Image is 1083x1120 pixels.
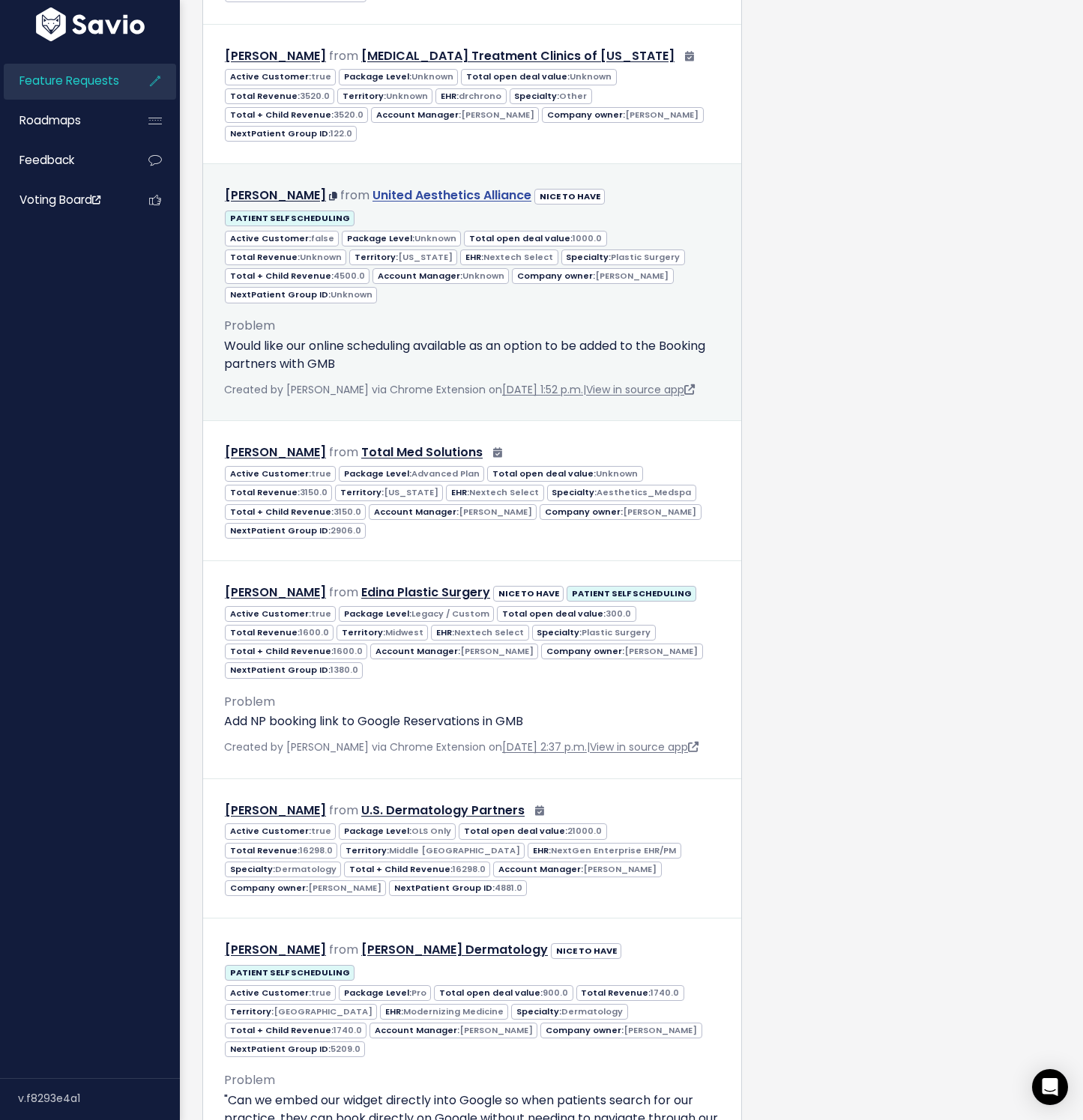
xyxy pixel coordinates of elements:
span: Total open deal value: [464,231,606,246]
span: 4881.0 [495,882,522,894]
span: [PERSON_NAME] [459,506,532,518]
span: Package Level: [339,606,494,622]
span: from [329,47,358,64]
span: Account Manager: [493,862,661,877]
span: Problem [224,693,275,710]
span: [PERSON_NAME] [459,1024,533,1036]
a: [PERSON_NAME] Dermatology [361,941,548,958]
span: from [329,802,358,819]
span: 122.0 [331,127,352,139]
span: OLS Only [411,825,451,837]
span: Company owner: [540,504,701,520]
span: 3150.0 [334,506,361,518]
span: Total Revenue: [225,249,346,265]
span: NextPatient Group ID: [389,880,527,896]
span: Package Level: [339,69,458,85]
img: logo-white.9d6f32f41409.svg [32,7,148,41]
span: Company owner: [540,1023,702,1038]
span: [PERSON_NAME] [623,506,696,518]
span: Unknown [411,70,453,82]
span: 3150.0 [300,486,328,498]
span: Territory: [340,843,525,859]
span: NextPatient Group ID: [225,287,377,303]
span: Unknown [331,288,372,300]
span: Active Customer: [225,231,339,246]
span: Feature Requests [19,73,119,88]
span: 5209.0 [331,1043,361,1055]
span: NextPatient Group ID: [225,662,363,678]
span: Active Customer: [225,823,336,839]
span: Specialty: [225,862,341,877]
span: Total open deal value: [497,606,636,622]
span: Legacy / Custom [411,608,489,620]
span: Total open deal value: [459,823,606,839]
a: Feedback [4,143,124,178]
span: Specialty: [511,1004,627,1020]
span: 4500.0 [334,270,365,282]
span: from [340,187,369,204]
span: Account Manager: [372,268,509,284]
span: Nextech Select [454,626,524,638]
span: Pro [411,987,426,999]
span: [PERSON_NAME] [460,645,534,657]
span: from [329,941,358,958]
span: Total open deal value: [487,466,642,482]
span: [US_STATE] [398,251,453,263]
span: 2906.0 [331,524,361,536]
span: Active Customer: [225,985,336,1001]
span: Specialty: [547,485,696,500]
strong: NICE TO HAVE [556,945,617,957]
span: Aesthetics_Medspa [597,486,691,498]
span: 1600.0 [334,645,363,657]
span: Unknown [596,467,638,479]
span: true [311,467,331,479]
span: Plastic Surgery [611,251,680,263]
a: Total Med Solutions [361,444,483,461]
a: United Aesthetics Alliance [372,187,531,204]
span: Territory: [337,88,432,104]
span: Total + Child Revenue: [225,1023,366,1038]
span: Unknown [570,70,612,82]
div: Open Intercom Messenger [1032,1069,1068,1105]
span: [PERSON_NAME] [308,882,381,894]
span: Territory: [225,1004,377,1020]
a: [PERSON_NAME] [225,47,326,64]
span: EHR: [380,1004,508,1020]
a: [PERSON_NAME] [225,584,326,601]
a: [PERSON_NAME] [225,802,326,819]
span: [PERSON_NAME] [583,863,657,875]
strong: PATIENT SELF SCHEDULING [230,966,350,978]
span: EHR: [446,485,543,500]
span: from [329,444,358,461]
span: Feedback [19,152,74,168]
span: NextPatient Group ID: [225,1041,365,1057]
p: Add NP booking link to Google Reservations in GMB [224,712,720,730]
span: Voting Board [19,192,100,208]
span: 300.0 [606,608,631,620]
span: Total + Child Revenue: [344,862,490,877]
span: Plastic Surgery [582,626,651,638]
span: 3520.0 [300,90,330,102]
span: Package Level: [342,231,461,246]
span: 16298.0 [453,863,486,875]
span: Total Revenue: [225,843,337,859]
span: EHR: [435,88,506,104]
a: [MEDICAL_DATA] Treatment Clinics of [US_STATE] [361,47,675,64]
span: Dermatology [275,863,337,875]
a: Edina Plastic Surgery [361,584,490,601]
span: Account Manager: [369,1023,537,1038]
span: [US_STATE] [384,486,438,498]
span: Dermatology [561,1005,623,1017]
span: Unknown [462,270,504,282]
span: Nextech Select [483,251,553,263]
span: Package Level: [339,823,456,839]
span: Middle [GEOGRAPHIC_DATA] [389,844,520,856]
span: Package Level: [339,466,484,482]
strong: PATIENT SELF SCHEDULING [572,587,692,599]
span: Company owner: [541,644,702,659]
a: [PERSON_NAME] [225,941,326,958]
span: Nextech Select [469,486,539,498]
span: 1600.0 [300,626,329,638]
span: Specialty: [510,88,592,104]
span: Total + Child Revenue: [225,107,368,123]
